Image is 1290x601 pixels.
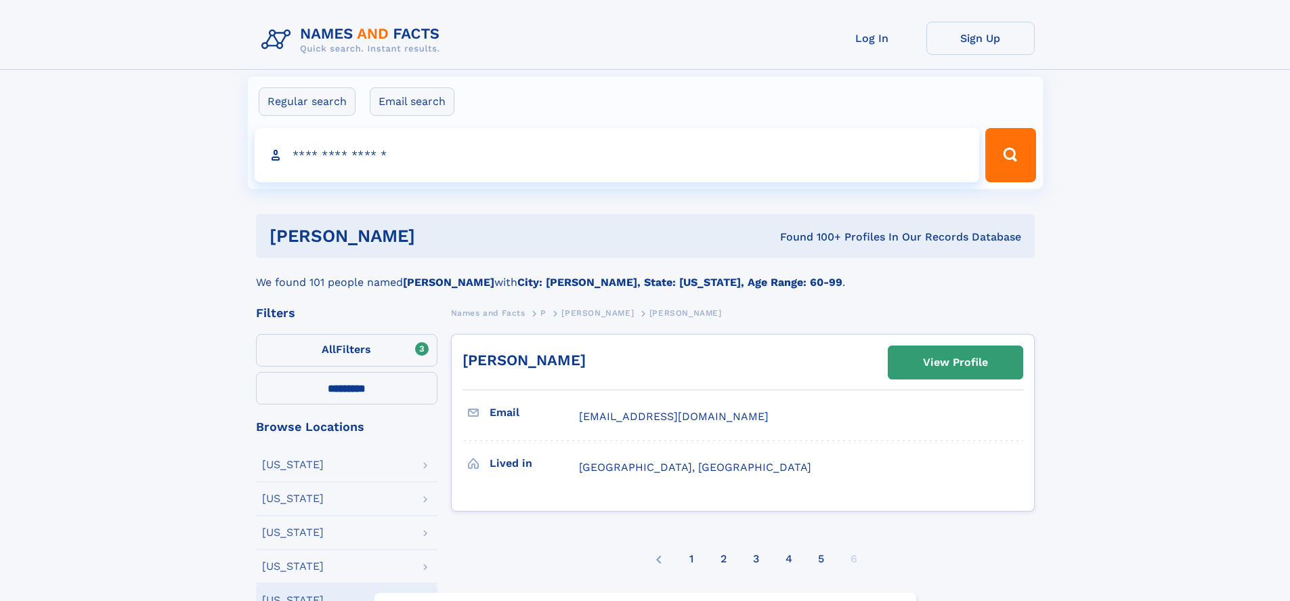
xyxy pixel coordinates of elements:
[403,276,494,289] b: [PERSON_NAME]
[985,128,1035,182] button: Search Button
[689,541,693,577] a: 1
[561,304,634,321] a: [PERSON_NAME]
[561,308,634,318] span: [PERSON_NAME]
[753,541,759,577] a: 3
[451,304,525,321] a: Names and Facts
[490,401,579,424] h3: Email
[256,258,1035,291] div: We found 101 people named with .
[649,308,722,318] span: [PERSON_NAME]
[517,276,842,289] b: City: [PERSON_NAME], State: [US_STATE], Age Range: 60-99
[262,527,324,538] div: [US_STATE]
[262,459,324,470] div: [US_STATE]
[818,22,926,55] a: Log In
[923,347,988,378] div: View Profile
[259,87,356,116] label: Regular search
[651,541,667,577] a: Previous
[262,561,324,572] div: [US_STATE]
[256,307,437,319] div: Filters
[370,87,454,116] label: Email search
[270,228,598,245] h1: [PERSON_NAME]
[579,461,811,474] span: [GEOGRAPHIC_DATA], [GEOGRAPHIC_DATA]
[786,541,792,577] a: 4
[256,22,451,58] img: Logo Names and Facts
[851,541,857,577] div: 6
[262,493,324,504] div: [US_STATE]
[579,410,769,423] span: [EMAIL_ADDRESS][DOMAIN_NAME]
[721,541,727,577] a: 2
[256,421,437,433] div: Browse Locations
[597,230,1021,245] div: Found 100+ Profiles In Our Records Database
[540,304,546,321] a: P
[463,352,586,369] a: [PERSON_NAME]
[926,22,1035,55] a: Sign Up
[888,346,1023,379] a: View Profile
[490,452,579,475] h3: Lived in
[818,541,824,577] a: 5
[322,343,336,356] span: All
[256,334,437,367] label: Filters
[540,308,546,318] span: P
[255,128,980,182] input: search input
